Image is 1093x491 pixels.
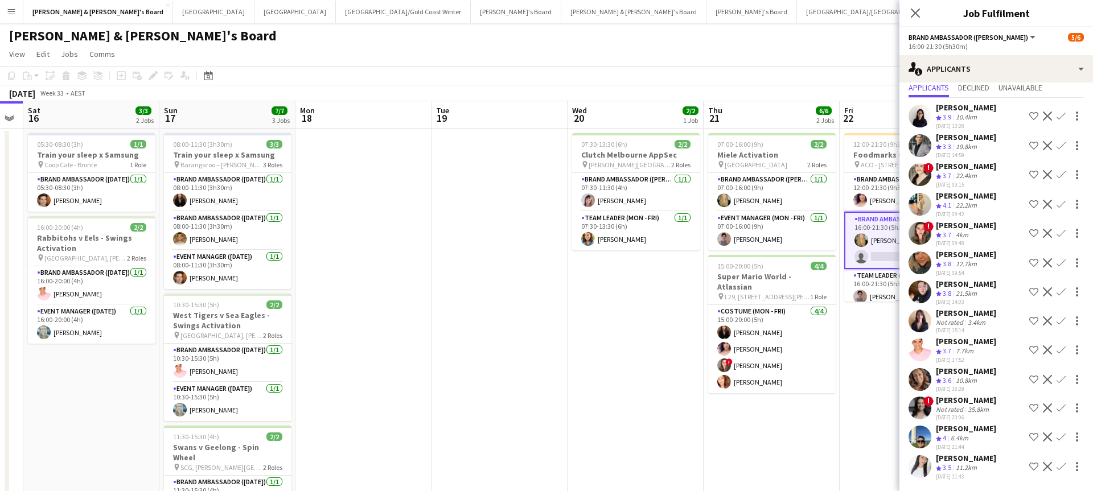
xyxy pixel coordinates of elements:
[954,230,971,240] div: 4km
[816,106,832,115] span: 6/6
[708,255,836,393] app-job-card: 15:00-20:00 (5h)4/4Super Mario World - Atlassian L29, [STREET_ADDRESS][PERSON_NAME]1 RoleCostume ...
[936,191,996,201] div: [PERSON_NAME]
[844,212,972,269] app-card-role: Brand Ambassador ([PERSON_NAME])3I14A1/216:00-21:30 (5h30m)[PERSON_NAME]
[671,160,691,169] span: 2 Roles
[954,142,979,152] div: 19.8km
[130,140,146,148] span: 1/1
[936,269,996,277] div: [DATE] 09:54
[708,133,836,250] app-job-card: 07:00-16:00 (9h)2/2Miele Activation [GEOGRAPHIC_DATA]2 RolesBrand Ambassador ([PERSON_NAME])1/107...
[936,279,996,289] div: [PERSON_NAME]
[173,1,254,23] button: [GEOGRAPHIC_DATA]
[954,171,979,181] div: 22.4km
[948,434,971,443] div: 6.4km
[32,47,54,61] a: Edit
[954,289,979,299] div: 21.5km
[810,292,827,301] span: 1 Role
[164,250,291,289] app-card-role: Event Manager ([DATE])1/108:00-11:30 (3h30m)[PERSON_NAME]
[28,216,155,344] div: 16:00-20:00 (4h)2/2Rabbitohs v Eels - Swings Activation [GEOGRAPHIC_DATA], [PERSON_NAME][GEOGRAPH...
[9,27,277,44] h1: [PERSON_NAME] & [PERSON_NAME]'s Board
[811,262,827,270] span: 4/4
[56,47,83,61] a: Jobs
[9,88,35,99] div: [DATE]
[936,453,996,463] div: [PERSON_NAME]
[725,292,810,301] span: L29, [STREET_ADDRESS][PERSON_NAME]
[28,105,40,115] span: Sat
[572,105,587,115] span: Wed
[683,106,698,115] span: 2/2
[572,133,700,250] div: 07:30-13:30 (6h)2/2Clutch Melbourne AppSec [PERSON_NAME][GEOGRAPHIC_DATA]2 RolesBrand Ambassador ...
[561,1,706,23] button: [PERSON_NAME] & [PERSON_NAME]'s Board
[180,463,263,472] span: SCG, [PERSON_NAME][GEOGRAPHIC_DATA], [GEOGRAPHIC_DATA]
[943,171,951,180] span: 3.7
[164,344,291,382] app-card-role: Brand Ambassador ([DATE])1/110:30-15:30 (5h)[PERSON_NAME]
[266,300,282,309] span: 2/2
[923,396,934,406] span: !
[923,221,934,232] span: !
[180,331,263,340] span: [GEOGRAPHIC_DATA], [PERSON_NAME][GEOGRAPHIC_DATA], [GEOGRAPHIC_DATA]
[263,463,282,472] span: 2 Roles
[164,294,291,421] app-job-card: 10:30-15:30 (5h)2/2West Tigers v Sea Eagles - Swings Activation [GEOGRAPHIC_DATA], [PERSON_NAME][...
[44,160,97,169] span: Coop Cafe - Bronte
[936,151,996,159] div: [DATE] 14:59
[1068,33,1084,42] span: 5/6
[164,150,291,160] h3: Train your sleep x Samsung
[943,113,951,121] span: 3.9
[162,112,178,125] span: 17
[899,55,1093,82] div: Applicants
[936,240,996,247] div: [DATE] 09:48
[28,305,155,344] app-card-role: Event Manager ([DATE])1/116:00-20:00 (4h)[PERSON_NAME]
[936,211,996,218] div: [DATE] 09:42
[300,105,315,115] span: Mon
[844,133,972,302] app-job-card: 12:00-21:30 (9h30m)5/6Foodmarks Creator Summit ACO - [STREET_ADDRESS][PERSON_NAME]5 RolesBrand Am...
[954,463,979,473] div: 11.2km
[936,473,996,480] div: [DATE] 11:43
[130,160,146,169] span: 1 Role
[844,150,972,160] h3: Foodmarks Creator Summit
[936,385,996,393] div: [DATE] 18:29
[943,346,951,355] span: 3.7
[572,212,700,250] app-card-role: Team Leader (Mon - Fri)1/107:30-13:30 (6h)[PERSON_NAME]
[936,181,996,188] div: [DATE] 09:15
[843,112,853,125] span: 22
[936,220,996,230] div: [PERSON_NAME]
[936,443,996,451] div: [DATE] 21:44
[28,150,155,160] h3: Train your sleep x Samsung
[943,463,951,472] span: 3.5
[28,133,155,212] app-job-card: 05:30-08:30 (3h)1/1Train your sleep x Samsung Coop Cafe - Bronte1 RoleBrand Ambassador ([DATE])1/...
[936,102,996,113] div: [PERSON_NAME]
[164,105,178,115] span: Sun
[589,160,671,169] span: [PERSON_NAME][GEOGRAPHIC_DATA]
[958,84,989,92] span: Declined
[954,346,976,356] div: 7.7km
[708,173,836,212] app-card-role: Brand Ambassador ([PERSON_NAME])1/107:00-16:00 (9h)[PERSON_NAME]
[936,405,965,414] div: Not rated
[943,376,951,385] span: 3.6
[61,49,78,59] span: Jobs
[164,212,291,250] app-card-role: Brand Ambassador ([DATE])1/108:00-11:30 (3h30m)[PERSON_NAME]
[263,160,282,169] span: 3 Roles
[936,132,996,142] div: [PERSON_NAME]
[298,112,315,125] span: 18
[127,254,146,262] span: 2 Roles
[909,33,1028,42] span: Brand Ambassador (Mon - Fri)
[725,160,787,169] span: [GEOGRAPHIC_DATA]
[943,142,951,151] span: 3.3
[254,1,336,23] button: [GEOGRAPHIC_DATA]
[844,105,853,115] span: Fri
[954,376,979,386] div: 10.8km
[266,432,282,441] span: 2/2
[570,112,587,125] span: 20
[717,140,763,148] span: 07:00-16:00 (9h)
[572,173,700,212] app-card-role: Brand Ambassador ([PERSON_NAME])1/107:30-11:30 (4h)[PERSON_NAME]
[266,140,282,148] span: 3/3
[173,300,219,309] span: 10:30-15:30 (5h)
[23,1,173,23] button: [PERSON_NAME] & [PERSON_NAME]'s Board
[708,150,836,160] h3: Miele Activation
[272,106,287,115] span: 7/7
[434,112,449,125] span: 19
[936,298,996,306] div: [DATE] 14:03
